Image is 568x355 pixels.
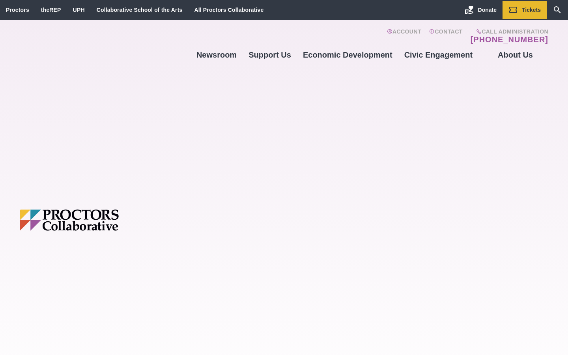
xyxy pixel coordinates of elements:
a: [PHONE_NUMBER] [471,35,548,44]
a: Economic Development [297,44,398,65]
a: Account [387,28,421,44]
a: Support Us [243,44,297,65]
a: Contact [429,28,463,44]
a: All Proctors Collaborative [194,7,263,13]
img: Proctors logo [20,209,179,231]
span: Tickets [522,7,541,13]
a: Donate [459,1,503,19]
a: About Us [478,44,552,65]
a: Tickets [503,1,547,19]
a: Collaborative School of the Arts [97,7,183,13]
a: Proctors [6,7,29,13]
a: theREP [41,7,61,13]
a: Civic Engagement [398,44,478,65]
a: Newsroom [191,44,243,65]
a: UPH [73,7,85,13]
span: Call Administration [468,28,548,35]
a: Search [547,1,568,19]
span: Donate [478,7,497,13]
